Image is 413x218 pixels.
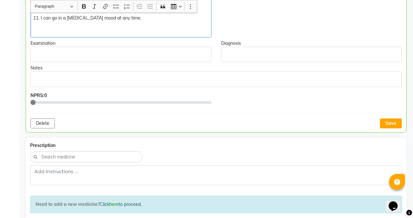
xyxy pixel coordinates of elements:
span: 0 [44,93,47,98]
div: NPRS: [30,92,211,99]
div: Notes [30,65,402,71]
div: Diagnosis [221,40,402,47]
strong: Need to add a new medicine? [36,201,100,207]
div: Examination [30,40,211,47]
span: Paragraph [35,3,68,10]
iframe: chat widget [386,192,407,212]
div: Rich Text Editor, main [30,47,211,62]
div: Editor toolbar [31,0,197,12]
button: Delete [30,118,55,128]
button: Save [380,118,402,128]
div: Prescription [30,142,402,149]
button: Paragraph [32,2,76,12]
div: Rich Text Editor, main [221,47,402,62]
div: Click to proceed. [30,196,402,213]
div: Rich Text Editor, main [30,71,402,87]
input: Search medicine [41,153,139,161]
a: here [109,201,119,207]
